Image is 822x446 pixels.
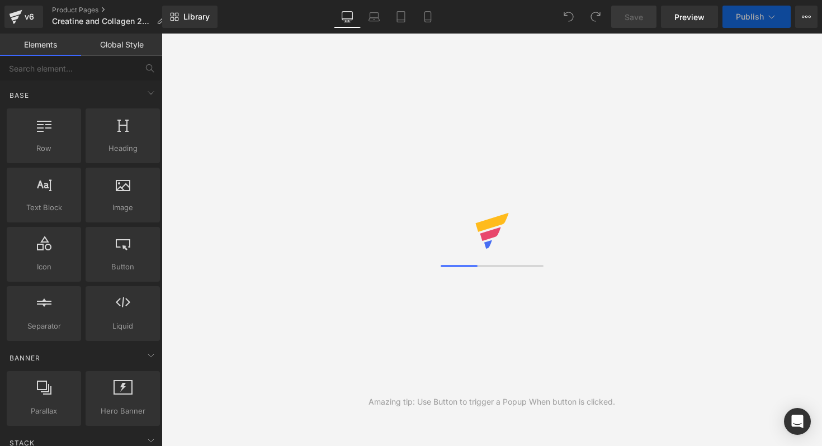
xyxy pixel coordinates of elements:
span: Banner [8,353,41,363]
span: Button [89,261,157,273]
span: Preview [674,11,705,23]
a: Tablet [388,6,414,28]
span: Liquid [89,320,157,332]
span: Hero Banner [89,405,157,417]
span: Row [10,143,78,154]
span: Publish [736,12,764,21]
a: Product Pages [52,6,173,15]
a: Global Style [81,34,162,56]
a: Desktop [334,6,361,28]
span: Parallax [10,405,78,417]
span: Separator [10,320,78,332]
a: New Library [162,6,218,28]
span: Text Block [10,202,78,213]
span: Heading [89,143,157,154]
span: Icon [10,261,78,273]
a: Preview [661,6,718,28]
span: Image [89,202,157,213]
span: Library [183,12,210,22]
button: Redo [584,6,607,28]
a: Mobile [414,6,441,28]
button: Undo [558,6,580,28]
button: Publish [722,6,791,28]
a: v6 [4,6,43,28]
span: Save [625,11,643,23]
span: Creatine and Collagen 2508 [52,17,152,26]
a: Laptop [361,6,388,28]
div: Open Intercom Messenger [784,408,811,435]
div: v6 [22,10,36,24]
button: More [795,6,818,28]
div: Amazing tip: Use Button to trigger a Popup When button is clicked. [369,396,615,408]
span: Base [8,90,30,101]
